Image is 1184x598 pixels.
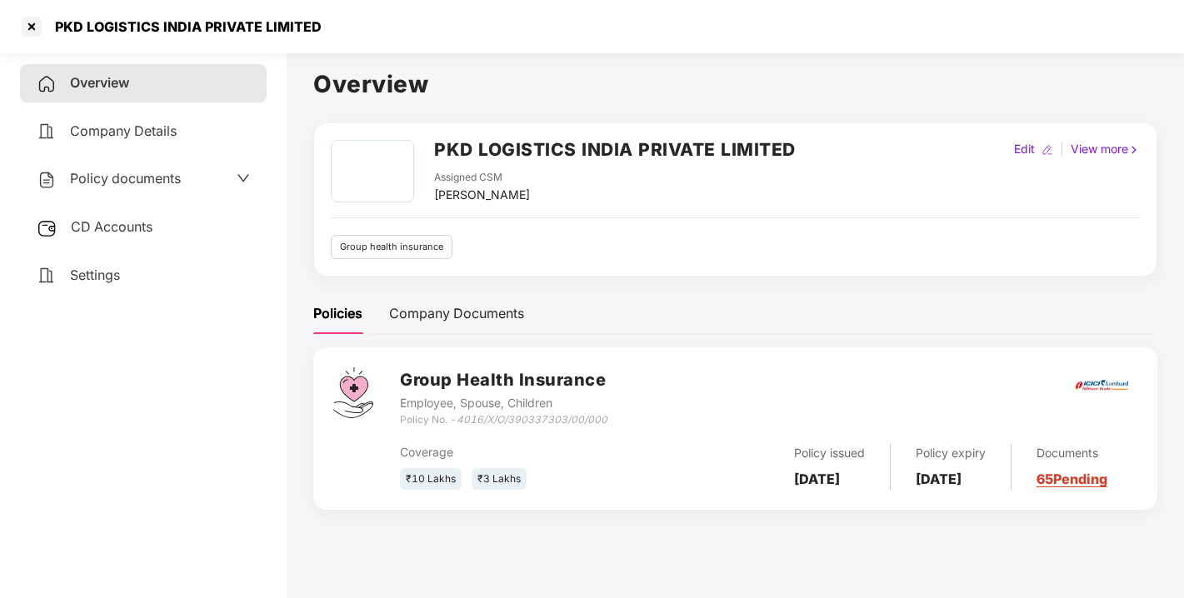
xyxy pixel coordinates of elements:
div: Policy No. - [400,412,607,428]
span: CD Accounts [71,218,152,235]
b: [DATE] [916,471,962,487]
span: down [237,172,250,185]
div: View more [1067,140,1143,158]
div: Employee, Spouse, Children [400,394,607,412]
a: 65 Pending [1037,471,1107,487]
div: Assigned CSM [434,170,530,186]
div: ₹10 Lakhs [400,468,462,491]
div: ₹3 Lakhs [472,468,527,491]
div: [PERSON_NAME] [434,186,530,204]
h2: PKD LOGISTICS INDIA PRIVATE LIMITED [434,136,796,163]
img: icici.png [1072,375,1132,396]
img: svg+xml;base64,PHN2ZyB4bWxucz0iaHR0cDovL3d3dy53My5vcmcvMjAwMC9zdmciIHdpZHRoPSIyNCIgaGVpZ2h0PSIyNC... [37,266,57,286]
img: rightIcon [1128,144,1140,156]
div: PKD LOGISTICS INDIA PRIVATE LIMITED [45,18,322,35]
span: Policy documents [70,170,181,187]
span: Overview [70,74,129,91]
div: Edit [1011,140,1038,158]
img: svg+xml;base64,PHN2ZyB4bWxucz0iaHR0cDovL3d3dy53My5vcmcvMjAwMC9zdmciIHdpZHRoPSIyNCIgaGVpZ2h0PSIyNC... [37,122,57,142]
img: svg+xml;base64,PHN2ZyB3aWR0aD0iMjUiIGhlaWdodD0iMjQiIHZpZXdCb3g9IjAgMCAyNSAyNCIgZmlsbD0ibm9uZSIgeG... [37,218,57,238]
span: Company Details [70,122,177,139]
div: | [1057,140,1067,158]
div: Documents [1037,444,1107,462]
i: 4016/X/O/390337303/00/000 [457,413,607,426]
img: svg+xml;base64,PHN2ZyB4bWxucz0iaHR0cDovL3d3dy53My5vcmcvMjAwMC9zdmciIHdpZHRoPSIyNCIgaGVpZ2h0PSIyNC... [37,74,57,94]
img: svg+xml;base64,PHN2ZyB4bWxucz0iaHR0cDovL3d3dy53My5vcmcvMjAwMC9zdmciIHdpZHRoPSI0Ny43MTQiIGhlaWdodD... [333,367,373,418]
img: editIcon [1042,144,1053,156]
div: Policies [313,303,362,324]
span: Settings [70,267,120,283]
div: Coverage [400,443,646,461]
img: svg+xml;base64,PHN2ZyB4bWxucz0iaHR0cDovL3d3dy53My5vcmcvMjAwMC9zdmciIHdpZHRoPSIyNCIgaGVpZ2h0PSIyNC... [37,170,57,190]
div: Policy expiry [916,444,986,462]
b: [DATE] [794,471,840,487]
div: Policy issued [794,444,865,462]
h3: Group Health Insurance [400,367,607,393]
h1: Overview [313,66,1157,102]
div: Company Documents [389,303,524,324]
div: Group health insurance [331,235,452,259]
